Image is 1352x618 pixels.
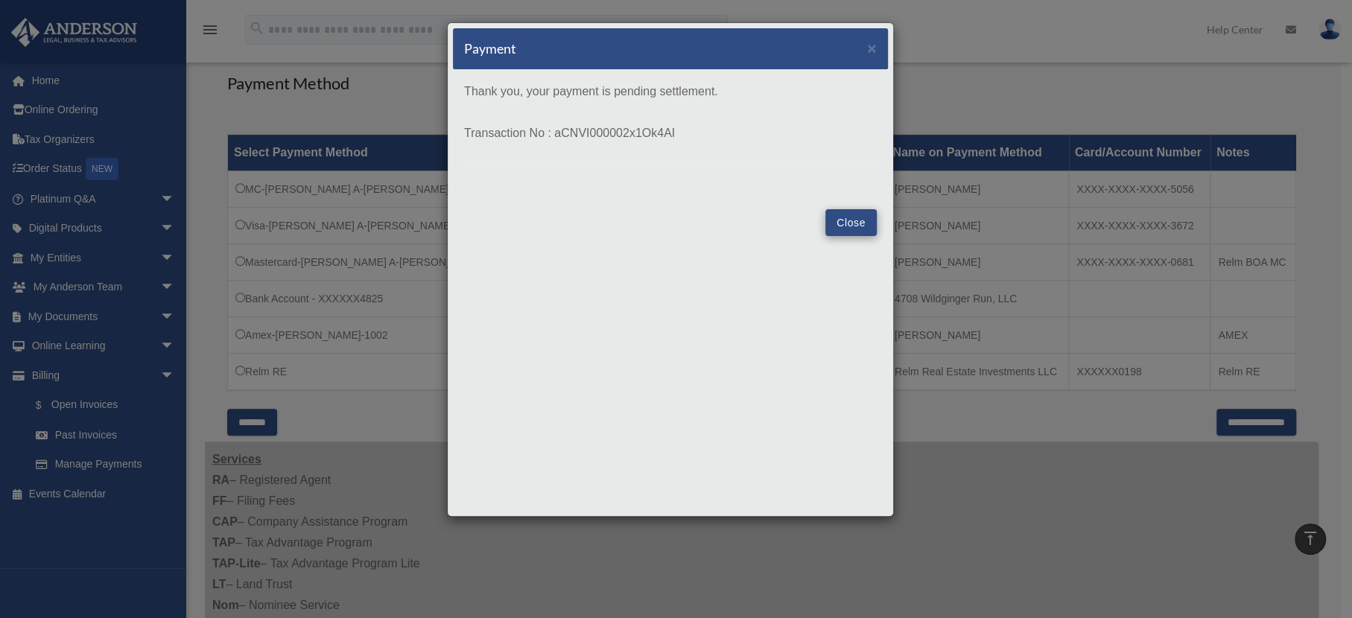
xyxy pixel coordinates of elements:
p: Transaction No : aCNVI000002x1Ok4AI [464,123,877,144]
button: Close [867,40,877,56]
span: × [867,39,877,57]
button: Close [825,209,877,236]
p: Thank you, your payment is pending settlement. [464,81,877,102]
h5: Payment [464,39,516,58]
